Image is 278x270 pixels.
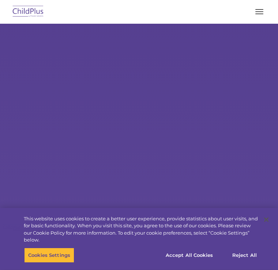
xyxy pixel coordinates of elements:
[258,212,274,228] button: Close
[24,215,258,244] div: This website uses cookies to create a better user experience, provide statistics about user visit...
[222,247,267,263] button: Reject All
[11,3,45,20] img: ChildPlus by Procare Solutions
[24,247,74,263] button: Cookies Settings
[162,247,217,263] button: Accept All Cookies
